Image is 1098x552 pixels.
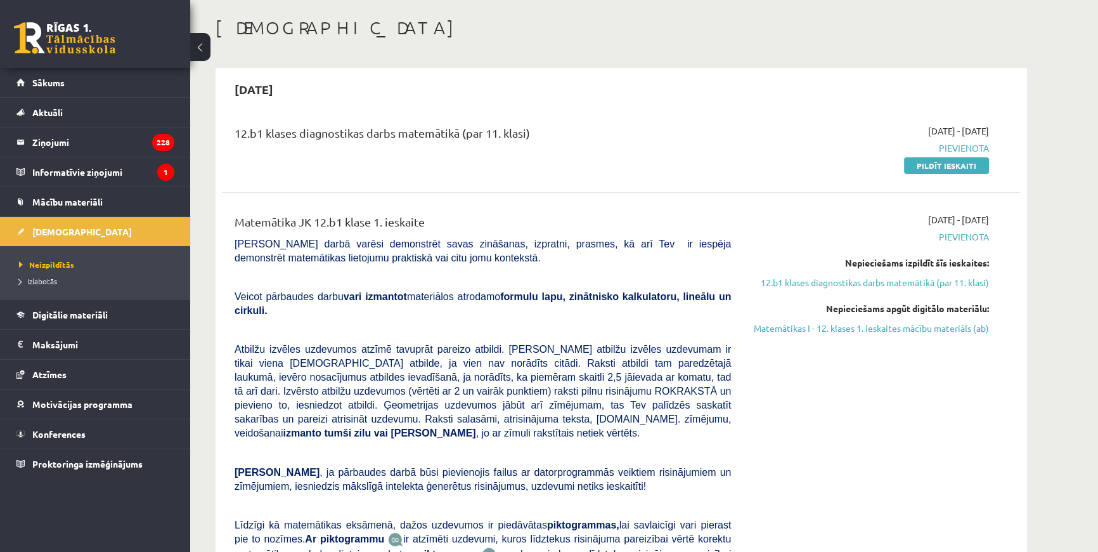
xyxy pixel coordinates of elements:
a: Informatīvie ziņojumi1 [16,157,174,187]
b: vari izmantot [344,291,407,302]
span: Atzīmes [32,369,67,380]
a: Aktuāli [16,98,174,127]
a: Digitālie materiāli [16,300,174,329]
a: Motivācijas programma [16,390,174,419]
span: [DATE] - [DATE] [928,213,989,227]
span: Proktoringa izmēģinājums [32,458,143,470]
a: [DEMOGRAPHIC_DATA] [16,217,174,246]
span: Mācību materiāli [32,196,103,207]
img: JfuEzvunn4EvwAAAAASUVORK5CYII= [388,532,403,547]
a: 12.b1 klases diagnostikas darbs matemātikā (par 11. klasi) [750,276,989,289]
a: Ziņojumi228 [16,128,174,157]
i: 228 [152,134,174,151]
span: [PERSON_NAME] darbā varēsi demonstrēt savas zināšanas, izpratni, prasmes, kā arī Tev ir iespēja d... [235,239,731,263]
div: Matemātika JK 12.b1 klase 1. ieskaite [235,213,731,237]
h2: [DATE] [222,74,286,104]
span: Aktuāli [32,107,63,118]
a: Matemātikas I - 12. klases 1. ieskaites mācību materiāls (ab) [750,322,989,335]
span: Neizpildītās [19,260,74,270]
a: Konferences [16,419,174,449]
span: , ja pārbaudes darbā būsi pievienojis failus ar datorprogrammās veiktiem risinājumiem un zīmējumi... [235,467,731,492]
legend: Informatīvie ziņojumi [32,157,174,187]
a: Neizpildītās [19,259,178,270]
span: Konferences [32,428,86,440]
legend: Maksājumi [32,330,174,359]
span: Motivācijas programma [32,398,132,410]
div: 12.b1 klases diagnostikas darbs matemātikā (par 11. klasi) [235,124,731,148]
a: Sākums [16,68,174,97]
i: 1 [157,164,174,181]
span: Sākums [32,77,65,88]
b: tumši zilu vai [PERSON_NAME] [324,428,475,438]
span: [PERSON_NAME] [235,467,320,478]
a: Atzīmes [16,360,174,389]
span: Digitālie materiāli [32,309,108,320]
b: izmanto [283,428,321,438]
span: Atbilžu izvēles uzdevumos atzīmē tavuprāt pareizo atbildi. [PERSON_NAME] atbilžu izvēles uzdevuma... [235,344,731,438]
a: Rīgas 1. Tālmācības vidusskola [14,22,115,54]
b: formulu lapu, zinātnisko kalkulatoru, lineālu un cirkuli. [235,291,731,316]
span: Veicot pārbaudes darbu materiālos atrodamo [235,291,731,316]
a: Izlabotās [19,275,178,287]
a: Pildīt ieskaiti [904,157,989,174]
span: Pievienota [750,141,989,155]
h1: [DEMOGRAPHIC_DATA] [216,17,1027,39]
span: [DATE] - [DATE] [928,124,989,138]
a: Mācību materiāli [16,187,174,216]
div: Nepieciešams apgūt digitālo materiālu: [750,302,989,315]
span: [DEMOGRAPHIC_DATA] [32,226,132,237]
span: Līdzīgi kā matemātikas eksāmenā, dažos uzdevumos ir piedāvātas lai savlaicīgi vari pierast pie to... [235,520,731,544]
span: Izlabotās [19,276,57,286]
legend: Ziņojumi [32,128,174,157]
a: Maksājumi [16,330,174,359]
a: Proktoringa izmēģinājums [16,449,174,478]
span: Pievienota [750,230,989,244]
b: piktogrammas, [547,520,619,530]
b: Ar piktogrammu [305,534,384,544]
div: Nepieciešams izpildīt šīs ieskaites: [750,256,989,270]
